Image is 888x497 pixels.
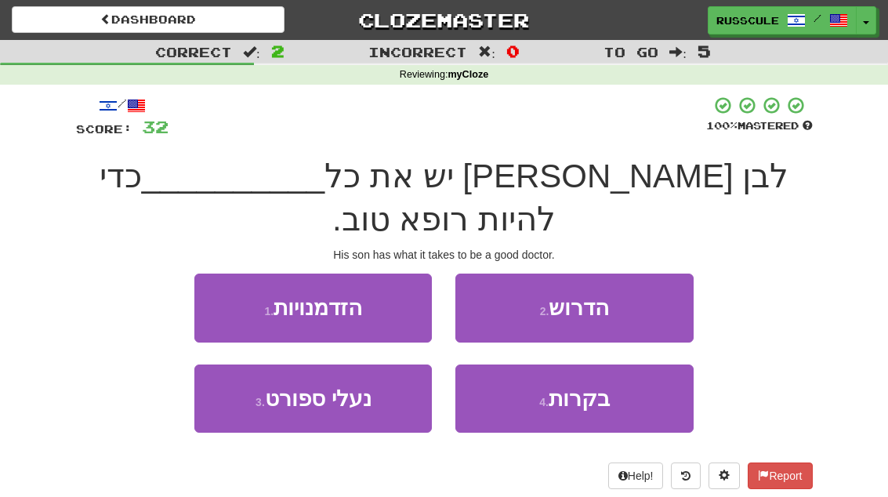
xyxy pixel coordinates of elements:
[455,365,693,433] button: 4.בקרות
[271,42,285,60] span: 2
[76,122,132,136] span: Score:
[698,42,711,60] span: 5
[706,119,813,133] div: Mastered
[669,45,687,59] span: :
[308,6,581,34] a: Clozemaster
[506,42,520,60] span: 0
[708,6,857,34] a: russcule /
[256,396,265,408] small: 3 .
[142,158,325,194] span: __________
[814,13,821,24] span: /
[608,463,664,489] button: Help!
[243,45,260,59] span: :
[549,296,609,320] span: הדרוש
[274,296,362,320] span: הזדמנויות
[448,69,488,80] strong: myCloze
[455,274,693,342] button: 2.הדרוש
[265,386,372,411] span: נעלי ספורט
[540,305,549,317] small: 2 .
[748,463,812,489] button: Report
[671,463,701,489] button: Round history (alt+y)
[100,158,556,238] span: כדי להיות רופא טוב.
[368,44,467,60] span: Incorrect
[539,396,549,408] small: 4 .
[603,44,658,60] span: To go
[12,6,285,33] a: Dashboard
[194,365,432,433] button: 3.נעלי ספורט
[76,247,813,263] div: His son has what it takes to be a good doctor.
[264,305,274,317] small: 1 .
[549,386,610,411] span: בקרות
[706,119,738,132] span: 100 %
[76,96,169,115] div: /
[155,44,232,60] span: Correct
[324,158,788,194] span: לבן [PERSON_NAME] יש את כל
[478,45,495,59] span: :
[716,13,779,27] span: russcule
[194,274,432,342] button: 1.הזדמנויות
[142,117,169,136] span: 32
